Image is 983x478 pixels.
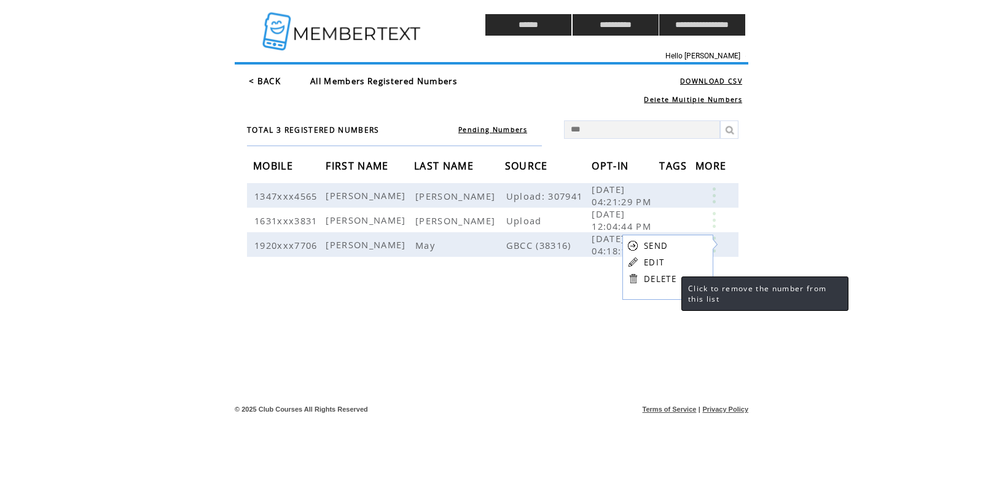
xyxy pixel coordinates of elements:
span: [DATE] 04:21:29 PM [592,183,654,208]
span: LAST NAME [414,156,477,179]
a: DELETE [644,273,676,284]
span: MORE [695,156,729,179]
span: Upload: 307941 [506,190,586,202]
span: [PERSON_NAME] [415,214,498,227]
span: [PERSON_NAME] [415,190,498,202]
a: < BACK [249,76,281,87]
a: LAST NAME [414,162,477,169]
span: | [699,406,700,413]
span: [DATE] 04:18:18 PM [592,232,654,257]
span: [PERSON_NAME] [326,214,409,226]
a: Terms of Service [643,406,697,413]
span: Upload [506,214,545,227]
span: TAGS [659,156,690,179]
span: All Members Registered Numbers [310,76,457,87]
span: [PERSON_NAME] [326,238,409,251]
span: 1920xxx7706 [254,239,321,251]
span: 1631xxx3831 [254,214,321,227]
span: Hello [PERSON_NAME] [665,52,740,60]
a: SEND [644,240,668,251]
a: Privacy Policy [702,406,748,413]
span: [DATE] 12:04:44 PM [592,208,654,232]
a: MOBILE [253,162,296,169]
span: SOURCE [505,156,551,179]
a: TAGS [659,162,690,169]
span: May [415,239,438,251]
span: [PERSON_NAME] [326,189,409,202]
a: DOWNLOAD CSV [680,77,742,85]
a: SOURCE [505,162,551,169]
a: Pending Numbers [458,125,527,134]
span: © 2025 Club Courses All Rights Reserved [235,406,368,413]
span: TOTAL 3 REGISTERED NUMBERS [247,125,380,135]
span: OPT-IN [592,156,632,179]
a: FIRST NAME [326,162,391,169]
a: OPT-IN [592,162,632,169]
span: FIRST NAME [326,156,391,179]
span: Click to remove the number from this list [688,283,826,304]
a: EDIT [644,257,664,268]
a: Delete Multiple Numbers [644,95,742,104]
span: 1347xxx4565 [254,190,321,202]
span: GBCC (38316) [506,239,574,251]
span: MOBILE [253,156,296,179]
